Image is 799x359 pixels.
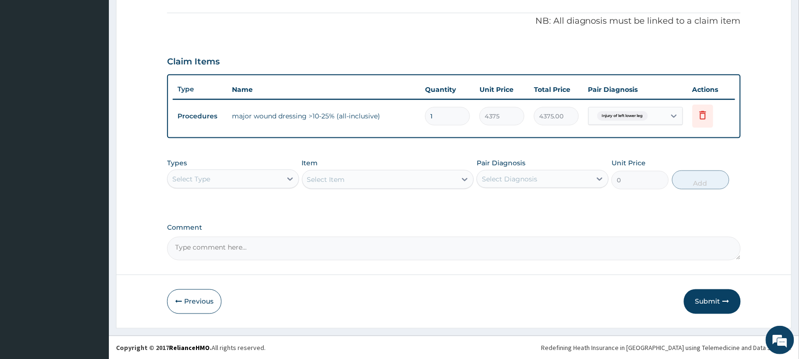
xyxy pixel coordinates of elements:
[227,107,420,126] td: major wound dressing >10-25% (all-inclusive)
[529,80,584,99] th: Total Price
[49,53,159,65] div: Chat with us now
[5,259,180,292] textarea: Type your message and hit 'Enter'
[167,15,741,27] p: NB: All diagnosis must be linked to a claim item
[173,81,227,98] th: Type
[684,289,741,314] button: Submit
[597,111,648,121] span: Injury of left lower leg
[116,344,212,352] strong: Copyright © 2017 .
[172,174,210,184] div: Select Type
[612,158,646,168] label: Unit Price
[584,80,688,99] th: Pair Diagnosis
[420,80,475,99] th: Quantity
[155,5,178,27] div: Minimize live chat window
[167,224,741,232] label: Comment
[167,57,220,67] h3: Claim Items
[482,174,537,184] div: Select Diagnosis
[672,171,729,189] button: Add
[477,158,525,168] label: Pair Diagnosis
[167,159,187,167] label: Types
[173,108,227,125] td: Procedures
[542,343,792,353] div: Redefining Heath Insurance in [GEOGRAPHIC_DATA] using Telemedicine and Data Science!
[169,344,210,352] a: RelianceHMO
[475,80,529,99] th: Unit Price
[227,80,420,99] th: Name
[167,289,222,314] button: Previous
[688,80,735,99] th: Actions
[302,158,318,168] label: Item
[55,119,131,215] span: We're online!
[18,47,38,71] img: d_794563401_company_1708531726252_794563401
